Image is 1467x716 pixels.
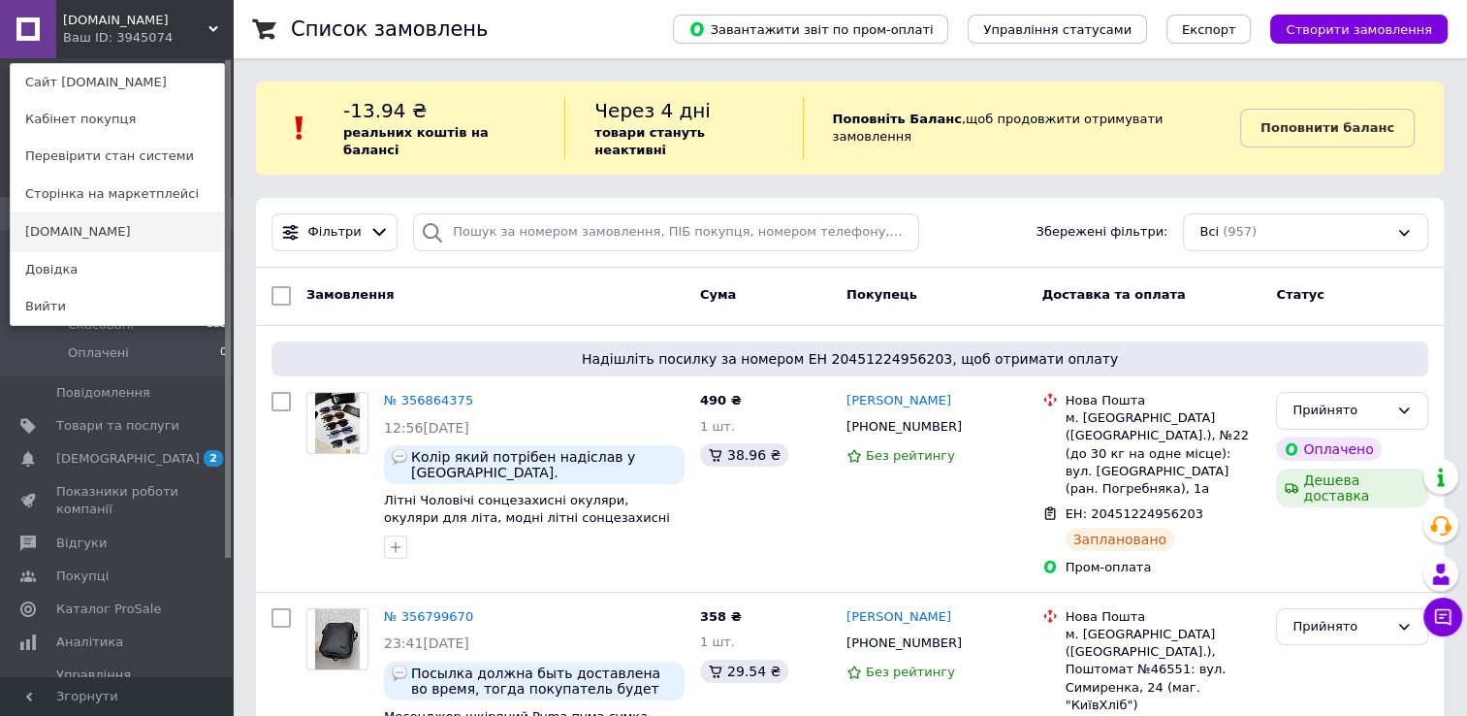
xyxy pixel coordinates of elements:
span: ЕН: 20451224956203 [1066,506,1203,521]
img: Фото товару [315,393,361,453]
img: :exclamation: [285,114,314,143]
button: Створити замовлення [1270,15,1448,44]
span: Cума [700,287,736,302]
div: Заплановано [1066,528,1175,551]
a: Вийти [11,288,224,325]
h1: Список замовлень [291,17,488,41]
span: 0 [220,344,227,362]
span: Без рейтингу [866,665,955,679]
b: Поповнити баланс [1260,120,1394,135]
a: [PERSON_NAME] [846,608,951,627]
a: Сторінка на маркетплейсі [11,176,224,212]
span: 1 шт. [700,635,735,649]
a: [PERSON_NAME] [846,392,951,410]
span: Без рейтингу [866,448,955,463]
a: № 356864375 [384,393,473,407]
span: Покупці [56,568,109,585]
span: Колір який потрібен надіслав у [GEOGRAPHIC_DATA]. [411,449,677,480]
span: [DEMOGRAPHIC_DATA] [56,450,200,468]
div: м. [GEOGRAPHIC_DATA] ([GEOGRAPHIC_DATA].), №22 (до 30 кг на одне місце): вул. [GEOGRAPHIC_DATA] (... [1066,409,1261,498]
span: Посылка должна быть доставлена во время, тогда покупатель будет довольный .. [411,666,677,697]
span: Повідомлення [56,384,150,402]
a: Сайт [DOMAIN_NAME] [11,64,224,101]
span: Статус [1276,287,1324,302]
input: Пошук за номером замовлення, ПІБ покупця, номером телефону, Email, номером накладної [413,213,918,251]
span: Замовлення [306,287,394,302]
span: Lex.store [63,12,208,29]
a: Фото товару [306,392,368,454]
span: 490 ₴ [700,393,742,407]
img: :speech_balloon: [392,449,407,465]
div: Нова Пошта [1066,392,1261,409]
div: Прийнято [1292,401,1388,421]
a: Створити замовлення [1251,21,1448,36]
div: Дешева доставка [1276,469,1428,507]
div: [PHONE_NUMBER] [843,631,966,656]
span: Аналітика [56,634,123,651]
span: Відгуки [56,535,107,552]
span: 12:56[DATE] [384,420,469,436]
span: Управління статусами [983,22,1132,37]
span: Товари та послуги [56,417,179,435]
div: Прийнято [1292,617,1388,637]
span: Доставка та оплата [1042,287,1186,302]
button: Завантажити звіт по пром-оплаті [673,15,948,44]
span: Надішліть посилку за номером ЕН 20451224956203, щоб отримати оплату [279,349,1420,369]
div: [PHONE_NUMBER] [843,414,966,439]
div: 29.54 ₴ [700,660,788,683]
span: Завантажити звіт по пром-оплаті [688,20,933,38]
b: Поповніть Баланс [833,112,962,126]
a: Довідка [11,251,224,288]
a: Літні Чоловічі сонцезахисні окуляри, окуляри для літа, модні літні сонцезахисні окуляри, стильні ... [384,493,670,543]
a: [DOMAIN_NAME] [11,213,224,250]
div: Пром-оплата [1066,559,1261,576]
a: Фото товару [306,608,368,670]
b: товари стануть неактивні [594,125,705,157]
span: Збережені фільтри: [1036,223,1167,242]
span: Всі [1199,223,1219,242]
a: Кабінет покупця [11,101,224,138]
span: 2 [204,450,223,467]
span: Каталог ProSale [56,601,161,618]
span: (957) [1223,224,1257,239]
span: Управління сайтом [56,667,179,701]
span: Експорт [1182,22,1236,37]
a: Перевірити стан системи [11,138,224,175]
div: 38.96 ₴ [700,443,788,467]
button: Чат з покупцем [1423,598,1462,636]
span: Через 4 дні [594,99,711,122]
button: Експорт [1166,15,1252,44]
span: 1 шт. [700,419,735,434]
span: Покупець [846,287,917,302]
img: Фото товару [315,609,361,669]
div: м. [GEOGRAPHIC_DATA] ([GEOGRAPHIC_DATA].), Поштомат №46551: вул. Симиренка, 24 (маг. "КиївХліб") [1066,626,1261,714]
div: Оплачено [1276,438,1381,461]
span: 358 ₴ [700,609,742,624]
div: Ваш ID: 3945074 [63,29,144,47]
b: реальних коштів на балансі [343,125,489,157]
img: :speech_balloon: [392,666,407,681]
span: Створити замовлення [1286,22,1432,37]
div: Нова Пошта [1066,608,1261,626]
a: Поповнити баланс [1240,109,1415,147]
span: -13.94 ₴ [343,99,427,122]
span: Фільтри [308,223,362,242]
button: Управління статусами [968,15,1147,44]
span: Показники роботи компанії [56,483,179,518]
div: , щоб продовжити отримувати замовлення [803,97,1240,159]
a: № 356799670 [384,609,473,624]
span: Оплачені [68,344,129,362]
span: 23:41[DATE] [384,635,469,651]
